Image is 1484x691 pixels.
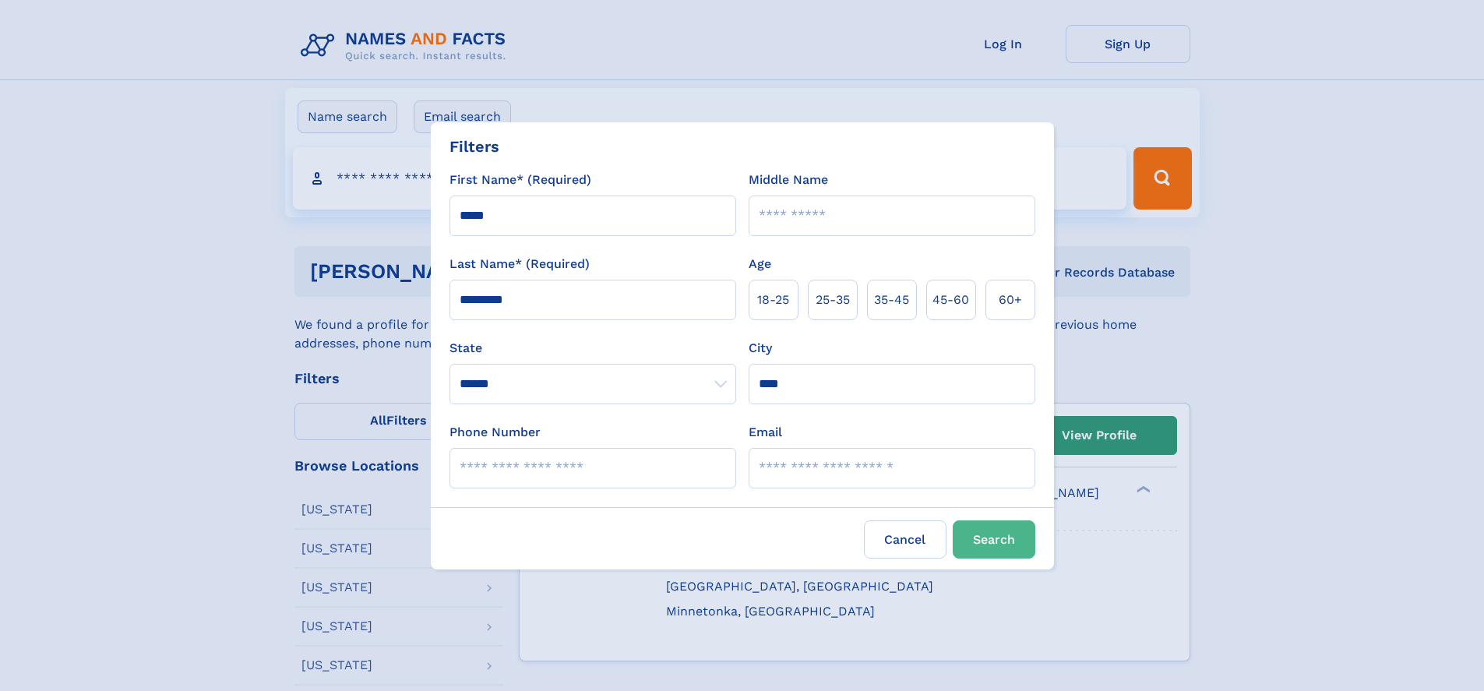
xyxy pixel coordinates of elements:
[449,423,541,442] label: Phone Number
[449,255,590,273] label: Last Name* (Required)
[999,291,1022,309] span: 60+
[932,291,969,309] span: 45‑60
[449,339,736,358] label: State
[864,520,946,559] label: Cancel
[749,423,782,442] label: Email
[874,291,909,309] span: 35‑45
[449,171,591,189] label: First Name* (Required)
[816,291,850,309] span: 25‑35
[757,291,789,309] span: 18‑25
[449,135,499,158] div: Filters
[749,339,772,358] label: City
[953,520,1035,559] button: Search
[749,255,771,273] label: Age
[749,171,828,189] label: Middle Name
